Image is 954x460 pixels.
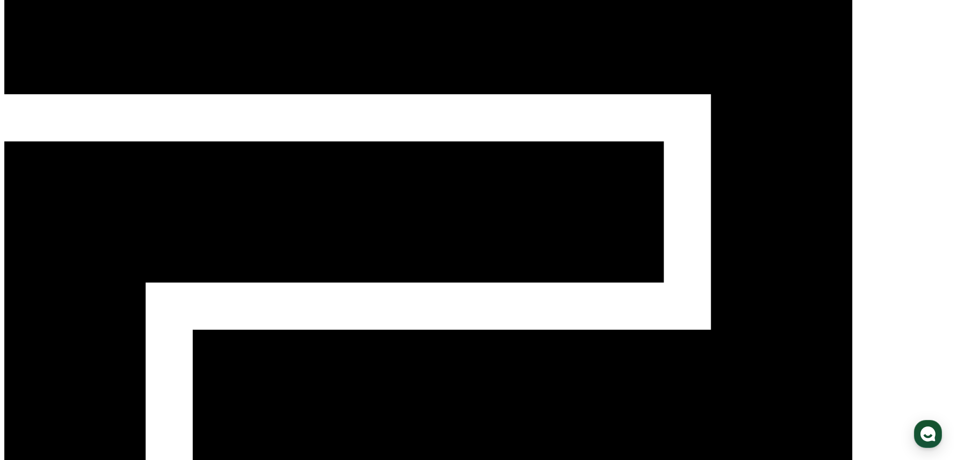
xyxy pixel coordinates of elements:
span: 홈 [32,332,38,340]
a: 대화 [66,317,129,342]
span: 설정 [155,332,167,340]
span: 대화 [92,333,104,341]
a: 홈 [3,317,66,342]
a: 설정 [129,317,192,342]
